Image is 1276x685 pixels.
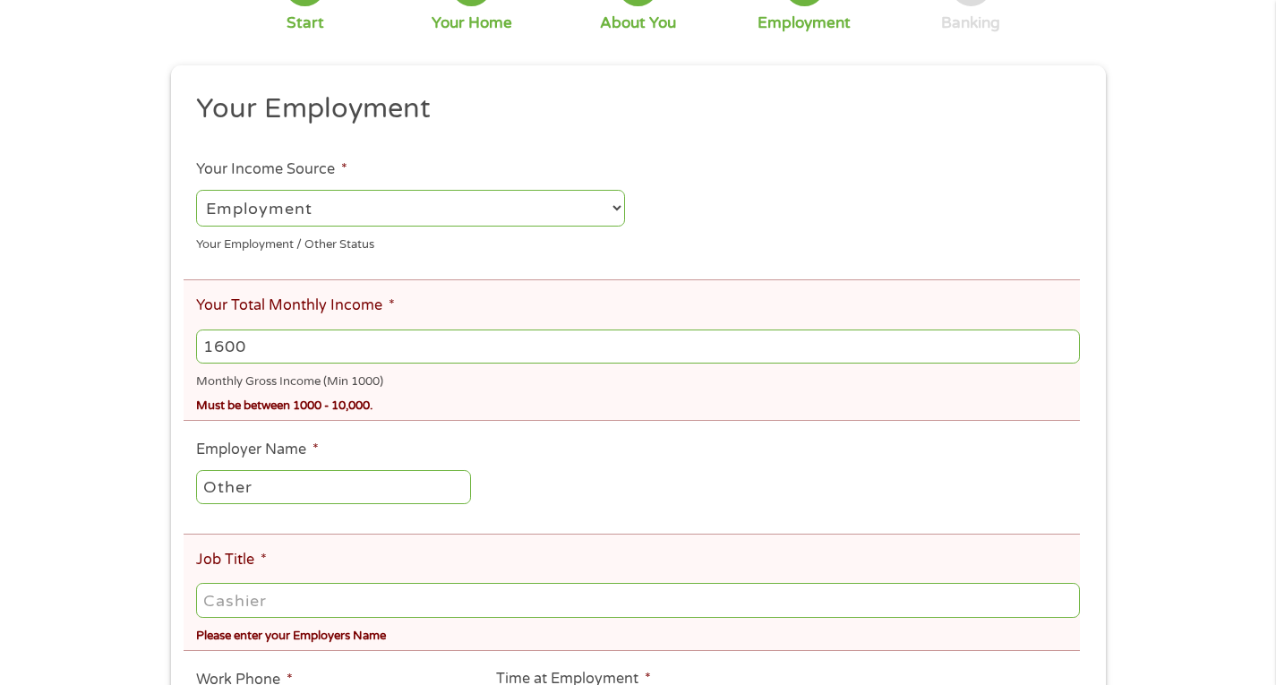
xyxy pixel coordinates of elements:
[196,229,625,253] div: Your Employment / Other Status
[758,13,851,33] div: Employment
[196,551,267,569] label: Job Title
[196,330,1079,364] input: 1800
[196,470,470,504] input: Walmart
[941,13,1000,33] div: Banking
[287,13,324,33] div: Start
[196,621,1079,645] div: Please enter your Employers Name
[196,441,319,459] label: Employer Name
[196,391,1079,415] div: Must be between 1000 - 10,000.
[196,296,395,315] label: Your Total Monthly Income
[196,367,1079,391] div: Monthly Gross Income (Min 1000)
[600,13,676,33] div: About You
[196,91,1066,127] h2: Your Employment
[432,13,512,33] div: Your Home
[196,583,1079,617] input: Cashier
[196,160,347,179] label: Your Income Source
